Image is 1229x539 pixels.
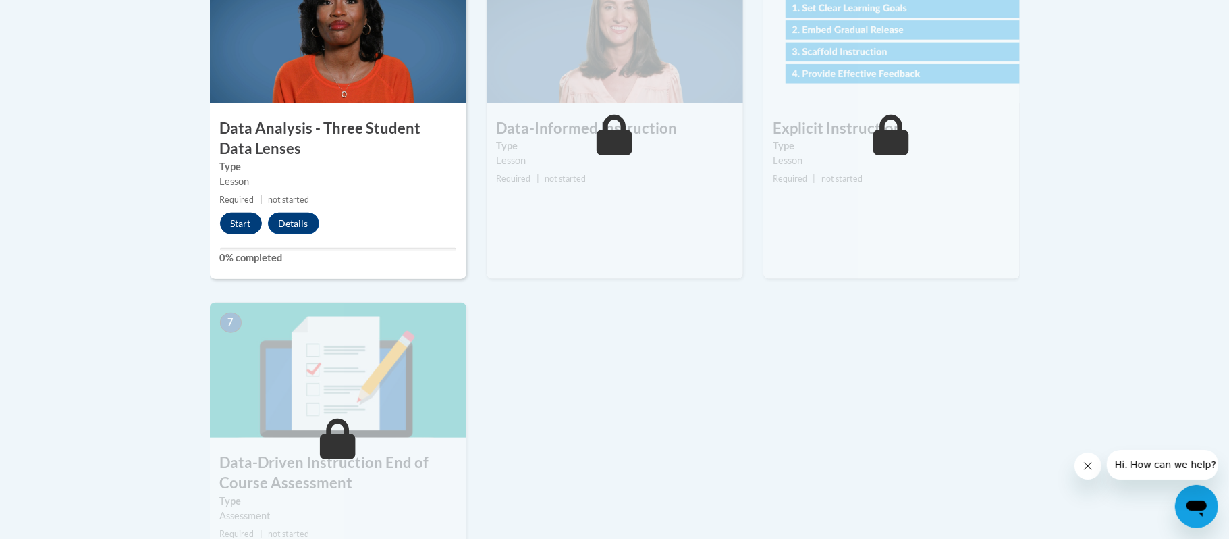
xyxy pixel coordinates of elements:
[220,251,456,265] label: 0% completed
[220,159,456,174] label: Type
[210,453,466,494] h3: Data-Driven Instruction End of Course Assessment
[268,195,309,205] span: not started
[545,174,586,184] span: not started
[537,174,539,184] span: |
[773,174,808,184] span: Required
[220,313,242,333] span: 7
[1175,485,1218,528] iframe: Button to launch messaging window
[220,174,456,189] div: Lesson
[220,195,254,205] span: Required
[497,138,733,153] label: Type
[210,118,466,160] h3: Data Analysis - Three Student Data Lenses
[268,529,309,539] span: not started
[813,174,816,184] span: |
[220,529,254,539] span: Required
[497,153,733,168] div: Lesson
[210,303,466,438] img: Course Image
[220,213,262,234] button: Start
[773,138,1010,153] label: Type
[220,509,456,523] div: Assessment
[268,213,319,234] button: Details
[497,174,531,184] span: Required
[260,195,263,205] span: |
[821,174,863,184] span: not started
[763,118,1020,139] h3: Explicit Instruction
[220,494,456,509] label: Type
[260,529,263,539] span: |
[487,118,743,139] h3: Data-Informed Instruction
[1074,453,1101,480] iframe: Close message
[773,153,1010,168] div: Lesson
[1107,450,1218,480] iframe: Message from company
